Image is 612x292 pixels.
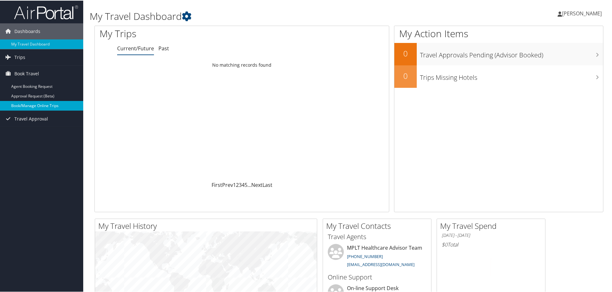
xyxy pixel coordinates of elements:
[325,243,430,270] li: MPLT Healthcare Advisor Team
[14,110,48,126] span: Travel Approval
[347,261,415,267] a: [EMAIL_ADDRESS][DOMAIN_NAME]
[117,44,154,51] a: Current/Future
[394,70,417,81] h2: 0
[558,3,608,22] a: [PERSON_NAME]
[442,240,447,247] span: $0
[95,59,389,70] td: No matching records found
[158,44,169,51] a: Past
[420,69,603,81] h3: Trips Missing Hotels
[242,181,245,188] a: 4
[14,49,25,65] span: Trips
[442,232,540,238] h6: [DATE] - [DATE]
[394,26,603,40] h1: My Action Items
[394,42,603,65] a: 0Travel Approvals Pending (Advisor Booked)
[328,272,426,281] h3: Online Support
[328,232,426,241] h3: Travel Agents
[239,181,242,188] a: 3
[247,181,251,188] span: …
[347,253,383,259] a: [PHONE_NUMBER]
[326,220,431,231] h2: My Travel Contacts
[236,181,239,188] a: 2
[394,65,603,87] a: 0Trips Missing Hotels
[251,181,262,188] a: Next
[562,9,602,16] span: [PERSON_NAME]
[98,220,317,231] h2: My Travel History
[262,181,272,188] a: Last
[14,65,39,81] span: Book Travel
[442,240,540,247] h6: Total
[420,47,603,59] h3: Travel Approvals Pending (Advisor Booked)
[14,4,78,19] img: airportal-logo.png
[394,47,417,58] h2: 0
[233,181,236,188] a: 1
[14,23,40,39] span: Dashboards
[100,26,262,40] h1: My Trips
[245,181,247,188] a: 5
[90,9,435,22] h1: My Travel Dashboard
[212,181,222,188] a: First
[440,220,545,231] h2: My Travel Spend
[222,181,233,188] a: Prev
